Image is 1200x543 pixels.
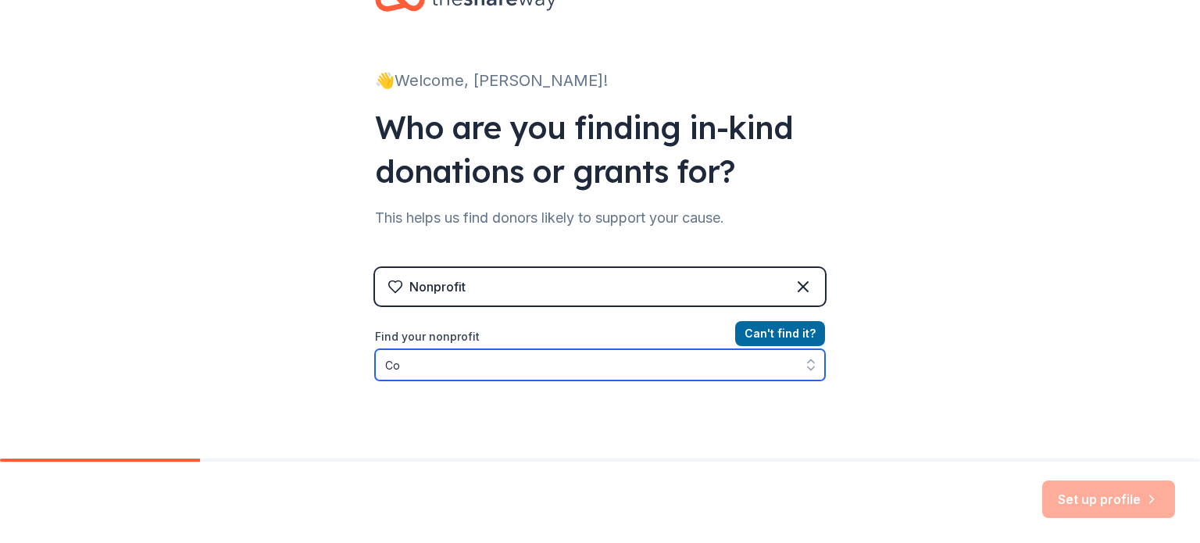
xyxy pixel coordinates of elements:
button: Can't find it? [735,321,825,346]
input: Search by name, EIN, or city [375,349,825,380]
div: This helps us find donors likely to support your cause. [375,205,825,230]
div: Nonprofit [409,277,466,296]
div: Who are you finding in-kind donations or grants for? [375,105,825,193]
div: 👋 Welcome, [PERSON_NAME]! [375,68,825,93]
label: Find your nonprofit [375,327,825,346]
